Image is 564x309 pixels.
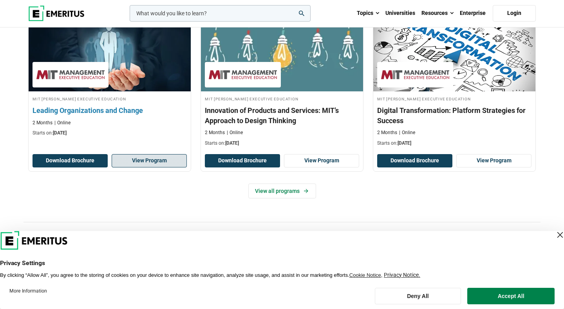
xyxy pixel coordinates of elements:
h3: Innovation of Products and Services: MIT’s Approach to Design Thinking [205,105,359,125]
p: Online [227,129,243,136]
img: MIT Sloan Executive Education [381,66,449,84]
p: Starts on: [33,130,187,136]
span: [DATE] [53,130,67,136]
p: Online [399,129,415,136]
h3: Leading Organizations and Change [33,105,187,115]
a: Business Management Course by MIT Sloan Executive Education - September 4, 2025 MIT Sloan Executi... [29,13,191,141]
button: Download Brochure [377,154,452,167]
a: View Program [284,154,359,167]
a: Product Design and Innovation Course by MIT Sloan Executive Education - September 4, 2025 MIT Slo... [201,13,363,151]
h4: MIT [PERSON_NAME] Executive Education [377,95,531,102]
p: Online [54,120,70,126]
h3: Digital Transformation: Platform Strategies for Success [377,105,531,125]
p: 2 Months [33,120,52,126]
button: Download Brochure [33,154,108,167]
p: 2 Months [205,129,225,136]
span: [DATE] [225,140,239,146]
p: 2 Months [377,129,397,136]
img: Leading Organizations and Change | Online Business Management Course [20,9,199,95]
h4: MIT [PERSON_NAME] Executive Education [33,95,187,102]
img: Innovation of Products and Services: MIT’s Approach to Design Thinking | Online Product Design an... [201,13,363,91]
span: [DATE] [398,140,411,146]
img: Digital Transformation: Platform Strategies for Success | Online Digital Transformation Course [373,13,535,91]
img: MIT Sloan Executive Education [209,66,277,84]
a: View Program [456,154,531,167]
a: Digital Transformation Course by MIT Sloan Executive Education - March 5, 2026 MIT Sloan Executiv... [373,13,535,151]
a: Login [493,5,536,22]
p: Starts on: [205,140,359,147]
h4: MIT [PERSON_NAME] Executive Education [205,95,359,102]
button: Download Brochure [205,154,280,167]
a: View all programs [248,184,316,198]
p: Starts on: [377,140,531,147]
a: View Program [112,154,187,167]
input: woocommerce-product-search-field-0 [130,5,311,22]
img: MIT Sloan Executive Education [36,66,105,84]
